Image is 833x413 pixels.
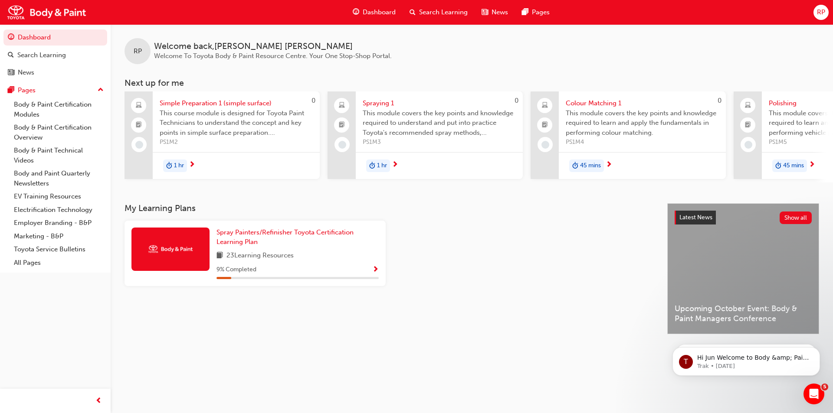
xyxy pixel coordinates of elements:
[136,100,142,111] span: laptop-icon
[679,214,712,221] span: Latest News
[3,82,107,98] button: Pages
[125,203,653,213] h3: My Learning Plans
[3,47,107,63] a: Search Learning
[606,161,612,169] span: next-icon
[216,265,256,275] span: 9 % Completed
[135,141,143,149] span: learningRecordVerb_NONE-icon
[718,97,721,104] span: 0
[572,160,578,172] span: duration-icon
[667,203,819,334] a: Latest NewsShow allUpcoming October Event: Body & Paint Managers Conference
[10,243,107,256] a: Toyota Service Bulletins
[775,160,781,172] span: duration-icon
[377,161,387,171] span: 1 hr
[392,161,398,169] span: next-icon
[4,3,89,22] img: Trak
[160,137,313,147] span: PS1M2
[338,141,346,149] span: learningRecordVerb_NONE-icon
[363,7,396,17] span: Dashboard
[3,65,107,81] a: News
[363,137,516,147] span: PS1M3
[744,141,752,149] span: learningRecordVerb_NONE-icon
[136,120,142,131] span: booktick-icon
[18,68,34,78] div: News
[339,100,345,111] span: laptop-icon
[580,161,601,171] span: 45 mins
[346,3,403,21] a: guage-iconDashboard
[369,160,375,172] span: duration-icon
[566,108,719,138] span: This module covers the key points and knowledge required to learn and apply the fundamentals in p...
[522,7,528,18] span: pages-icon
[475,3,515,21] a: news-iconNews
[216,228,379,247] a: Spray Painters/Refinisher Toyota Certification Learning Plan
[403,3,475,21] a: search-iconSearch Learning
[353,7,359,18] span: guage-icon
[515,97,518,104] span: 0
[3,29,107,46] a: Dashboard
[780,211,812,224] button: Show all
[134,46,142,56] span: RP
[10,216,107,230] a: Employer Branding - B&P
[363,98,516,108] span: Spraying 1
[532,7,550,17] span: Pages
[675,304,812,323] span: Upcoming October Event: Body & Paint Managers Conference
[10,98,107,121] a: Body & Paint Certification Modules
[659,329,833,390] iframe: Intercom notifications message
[410,7,416,18] span: search-icon
[531,91,726,179] a: 0Colour Matching 1This module covers the key points and knowledge required to learn and apply the...
[542,100,548,111] span: laptop-icon
[482,7,488,18] span: news-icon
[17,50,66,60] div: Search Learning
[95,396,102,406] span: prev-icon
[675,211,812,224] a: Latest NewsShow all
[154,52,392,60] span: Welcome To Toyota Body & Paint Resource Centre. Your One Stop-Shop Portal.
[419,7,468,17] span: Search Learning
[10,256,107,270] a: All Pages
[817,7,825,17] span: RP
[328,91,523,179] a: 0Spraying 1This module covers the key points and knowledge required to understand and put into pr...
[160,108,313,138] span: This course module is designed for Toyota Paint Technicians to understand the concept and key poi...
[339,120,345,131] span: booktick-icon
[147,244,194,254] img: Trak
[312,97,315,104] span: 0
[189,161,195,169] span: next-icon
[216,250,223,261] span: book-icon
[10,230,107,243] a: Marketing - B&P
[821,384,828,390] span: 5
[566,98,719,108] span: Colour Matching 1
[8,87,14,94] span: pages-icon
[154,42,392,52] span: Welcome back , [PERSON_NAME] [PERSON_NAME]
[3,28,107,82] button: DashboardSearch LearningNews
[10,190,107,203] a: EV Training Resources
[10,121,107,144] a: Body & Paint Certification Overview
[492,7,508,17] span: News
[125,91,320,179] a: 0Simple Preparation 1 (simple surface)This course module is designed for Toyota Paint Technicians...
[174,161,184,171] span: 1 hr
[372,264,379,275] button: Show Progress
[166,160,172,172] span: duration-icon
[160,98,313,108] span: Simple Preparation 1 (simple surface)
[98,85,104,96] span: up-icon
[515,3,557,21] a: pages-iconPages
[783,161,804,171] span: 45 mins
[363,108,516,138] span: This module covers the key points and knowledge required to understand and put into practice Toyo...
[216,228,354,246] span: Spray Painters/Refinisher Toyota Certification Learning Plan
[18,85,36,95] div: Pages
[541,141,549,149] span: learningRecordVerb_NONE-icon
[226,250,294,261] span: 23 Learning Resources
[111,78,833,88] h3: Next up for me
[8,69,14,77] span: news-icon
[745,100,751,111] span: laptop-icon
[10,144,107,167] a: Body & Paint Technical Videos
[809,161,815,169] span: next-icon
[372,266,379,274] span: Show Progress
[566,137,719,147] span: PS1M4
[10,167,107,190] a: Body and Paint Quarterly Newsletters
[803,384,824,404] iframe: Intercom live chat
[10,203,107,217] a: Electrification Technology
